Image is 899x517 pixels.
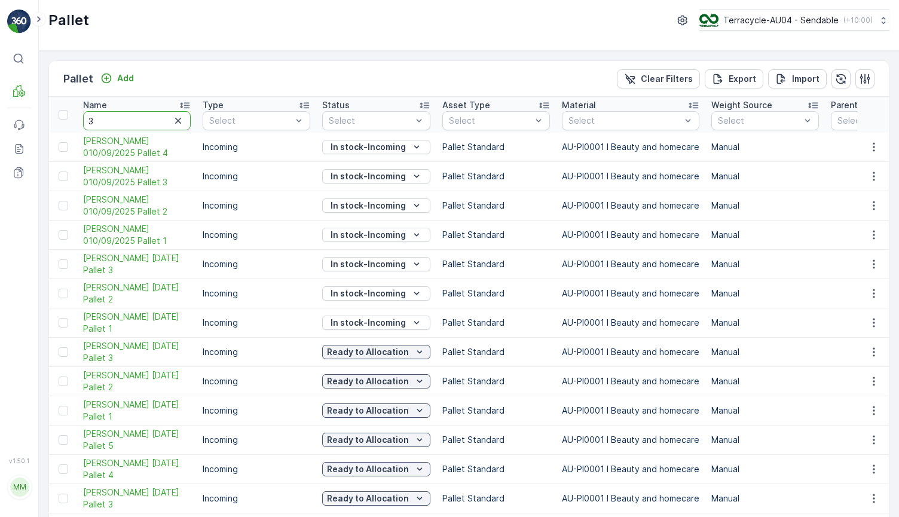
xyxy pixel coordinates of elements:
div: Toggle Row Selected [59,230,68,240]
a: FD Mecca 28/08/2025 Pallet 1 [83,399,191,423]
p: Incoming [203,170,310,182]
button: MM [7,467,31,507]
p: In stock-Incoming [331,229,406,241]
button: In stock-Incoming [322,198,430,213]
p: AU-PI0001 I Beauty and homecare [562,200,699,212]
p: Pallet Standard [442,317,550,329]
p: AU-PI0001 I Beauty and homecare [562,463,699,475]
a: FD Mecca 010/09/2025 Pallet 4 [83,135,191,159]
a: FD Mecca 010/09/2025 Pallet 2 [83,194,191,218]
p: Incoming [203,346,310,358]
p: Terracycle-AU04 - Sendable [723,14,839,26]
span: [PERSON_NAME] 010/09/2025 Pallet 3 [83,164,191,188]
a: FD Mecca 010/09/2025 Pallet 3 [83,164,191,188]
button: Ready to Allocation [322,403,430,418]
p: In stock-Incoming [331,258,406,270]
div: Toggle Row Selected [59,347,68,357]
p: ( +10:00 ) [843,16,873,25]
p: Weight Source [711,99,772,111]
button: Import [768,69,827,88]
p: AU-PI0001 I Beauty and homecare [562,229,699,241]
p: Incoming [203,492,310,504]
p: Type [203,99,224,111]
div: Toggle Row Selected [59,201,68,210]
p: Pallet Standard [442,434,550,446]
p: Incoming [203,375,310,387]
p: Select [329,115,412,127]
p: Incoming [203,287,310,299]
a: FD Mecca 010/09/2025 Pallet 1 [83,223,191,247]
div: Toggle Row Selected [59,142,68,152]
p: Pallet Standard [442,346,550,358]
p: Incoming [203,405,310,417]
span: [PERSON_NAME] [DATE] Pallet 1 [83,399,191,423]
button: Terracycle-AU04 - Sendable(+10:00) [699,10,889,31]
a: FD Mecca 20/08/2025 Pallet 3 [83,487,191,510]
p: AU-PI0001 I Beauty and homecare [562,375,699,387]
p: Ready to Allocation [327,375,409,387]
p: AU-PI0001 I Beauty and homecare [562,405,699,417]
p: In stock-Incoming [331,170,406,182]
p: AU-PI0001 I Beauty and homecare [562,141,699,153]
p: Manual [711,317,819,329]
img: terracycle_logo.png [699,14,718,27]
p: Manual [711,492,819,504]
p: Export [729,73,756,85]
p: AU-PI0001 I Beauty and homecare [562,258,699,270]
p: Incoming [203,258,310,270]
p: Clear Filters [641,73,693,85]
a: FD Mecca 03/09/2025 Pallet 3 [83,252,191,276]
div: Toggle Row Selected [59,377,68,386]
a: FD Mecca 03/09/2025 Pallet 2 [83,282,191,305]
p: Parent Materials [831,99,899,111]
p: Pallet [48,11,89,30]
span: [PERSON_NAME] 010/09/2025 Pallet 4 [83,135,191,159]
p: Manual [711,463,819,475]
p: Pallet Standard [442,375,550,387]
div: Toggle Row Selected [59,172,68,181]
p: Pallet Standard [442,200,550,212]
p: Name [83,99,107,111]
p: Manual [711,346,819,358]
button: Add [96,71,139,85]
p: Pallet Standard [442,229,550,241]
p: Incoming [203,229,310,241]
p: AU-PI0001 I Beauty and homecare [562,434,699,446]
p: Pallet [63,71,93,87]
button: Clear Filters [617,69,700,88]
span: [PERSON_NAME] [DATE] Pallet 2 [83,282,191,305]
img: logo [7,10,31,33]
p: In stock-Incoming [331,287,406,299]
a: FD Mecca 20/08/2025 Pallet 4 [83,457,191,481]
p: Pallet Standard [442,287,550,299]
button: Ready to Allocation [322,462,430,476]
button: Ready to Allocation [322,433,430,447]
p: Manual [711,287,819,299]
span: [PERSON_NAME] [DATE] Pallet 5 [83,428,191,452]
p: Manual [711,434,819,446]
p: AU-PI0001 I Beauty and homecare [562,170,699,182]
p: AU-PI0001 I Beauty and homecare [562,317,699,329]
p: Status [322,99,350,111]
p: Ready to Allocation [327,346,409,358]
span: [PERSON_NAME] [DATE] Pallet 2 [83,369,191,393]
p: In stock-Incoming [331,141,406,153]
div: Toggle Row Selected [59,318,68,328]
span: [PERSON_NAME] [DATE] Pallet 3 [83,252,191,276]
p: Ready to Allocation [327,405,409,417]
button: In stock-Incoming [322,140,430,154]
p: AU-PI0001 I Beauty and homecare [562,492,699,504]
span: [PERSON_NAME] [DATE] Pallet 4 [83,457,191,481]
div: Toggle Row Selected [59,259,68,269]
p: Incoming [203,141,310,153]
a: FD Mecca 03/09/2025 Pallet 1 [83,311,191,335]
span: [PERSON_NAME] [DATE] Pallet 3 [83,487,191,510]
span: [PERSON_NAME] [DATE] Pallet 3 [83,340,191,364]
p: In stock-Incoming [331,200,406,212]
p: Incoming [203,463,310,475]
div: Toggle Row Selected [59,435,68,445]
p: Manual [711,375,819,387]
p: Incoming [203,200,310,212]
p: Import [792,73,820,85]
p: Incoming [203,317,310,329]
